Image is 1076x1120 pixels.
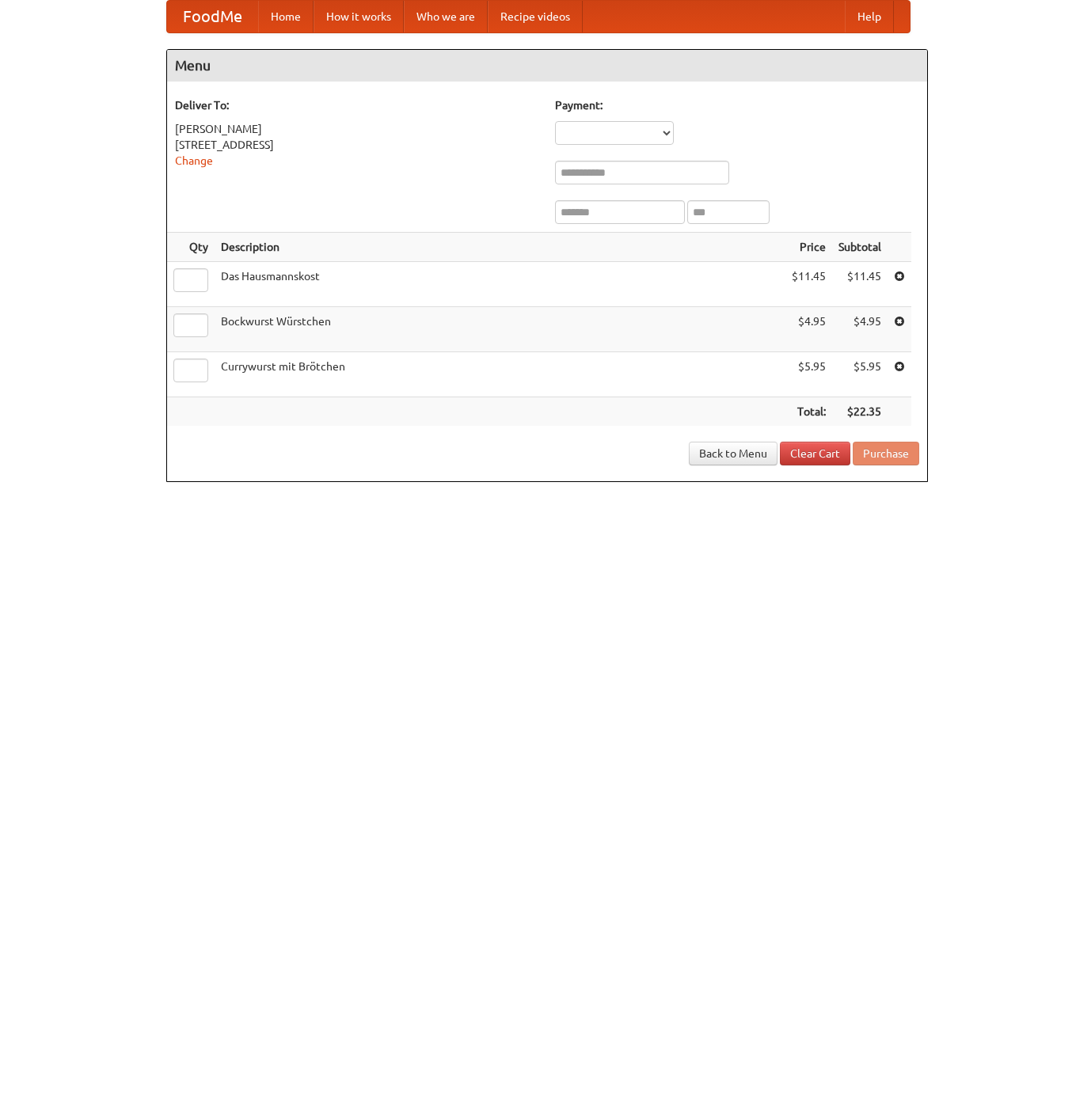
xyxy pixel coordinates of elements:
[845,1,894,32] a: Help
[175,97,539,113] h5: Deliver To:
[167,233,215,262] th: Qty
[555,97,919,113] h5: Payment:
[785,233,832,262] th: Price
[215,262,785,307] td: Das Hausmannskost
[258,1,314,32] a: Home
[175,121,539,137] div: [PERSON_NAME]
[689,442,778,465] a: Back to Menu
[314,1,404,32] a: How it works
[404,1,488,32] a: Who we are
[785,352,832,397] td: $5.95
[215,352,785,397] td: Currywurst mit Brötchen
[832,233,888,262] th: Subtotal
[785,262,832,307] td: $11.45
[853,442,919,465] button: Purchase
[780,442,850,465] a: Clear Cart
[832,307,888,352] td: $4.95
[785,307,832,352] td: $4.95
[215,307,785,352] td: Bockwurst Würstchen
[167,1,258,32] a: FoodMe
[832,262,888,307] td: $11.45
[175,154,213,167] a: Change
[167,50,927,82] h4: Menu
[832,352,888,397] td: $5.95
[175,137,539,153] div: [STREET_ADDRESS]
[785,397,832,427] th: Total:
[832,397,888,427] th: $22.35
[488,1,583,32] a: Recipe videos
[215,233,785,262] th: Description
